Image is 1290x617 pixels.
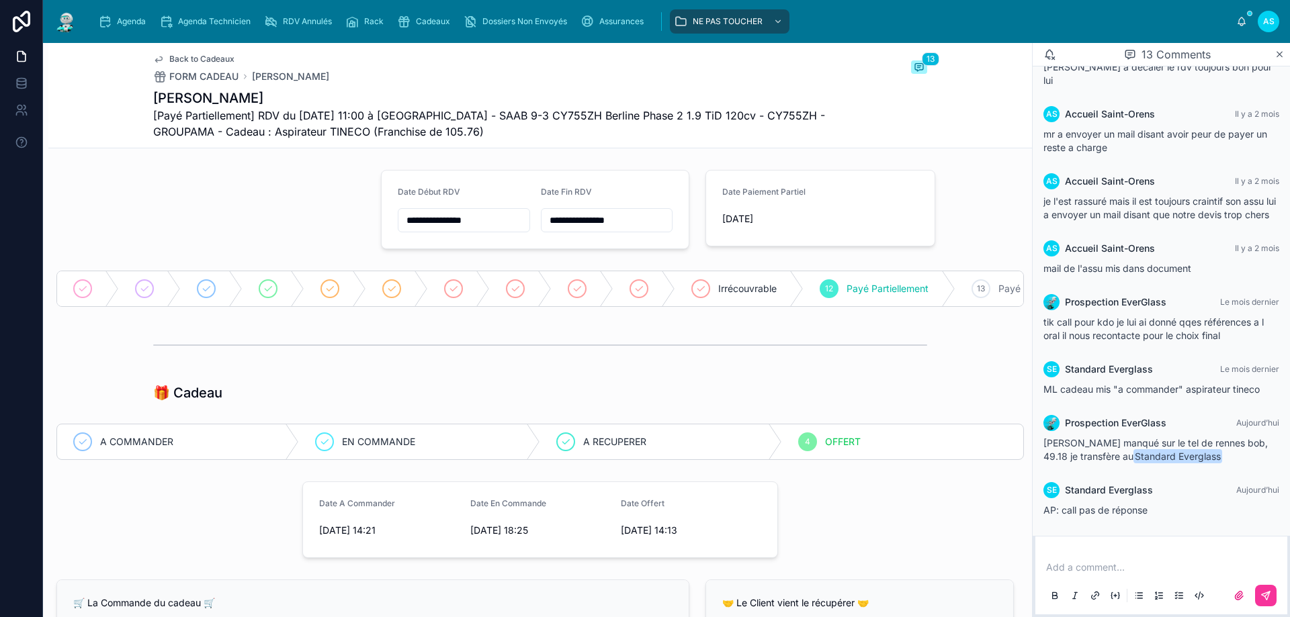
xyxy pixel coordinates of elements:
[1043,437,1268,462] span: [PERSON_NAME] manqué sur le tel de rennes bob, 49.18 je transfère au
[117,16,146,27] span: Agenda
[1043,383,1260,395] span: ML cadeau mis "a commander" aspirateur tineco
[722,187,806,197] span: Date Paiement Partiel
[153,89,826,107] h1: [PERSON_NAME]
[319,498,395,508] span: Date A Commander
[341,9,393,34] a: Rack
[1043,504,1148,516] span: AP: call pas de réponse
[283,16,332,27] span: RDV Annulés
[178,16,251,27] span: Agenda Technicien
[169,54,234,64] span: Back to Cadeaux
[482,16,567,27] span: Dossiers Non Envoyés
[1065,416,1166,430] span: Prospection EverGlass
[319,524,460,537] span: [DATE] 14:21
[460,9,576,34] a: Dossiers Non Envoyés
[153,70,239,83] a: FORM CADEAU
[998,282,1021,295] span: Payé
[1065,363,1153,376] span: Standard Everglass
[1043,128,1267,153] span: mr a envoyer un mail disant avoir peur de payer un reste a charge
[1046,109,1058,120] span: AS
[576,9,653,34] a: Assurances
[169,70,239,83] span: FORM CADEAU
[398,187,460,197] span: Date Début RDV
[1047,364,1057,375] span: SE
[94,9,155,34] a: Agenda
[722,597,869,608] span: 🤝 Le Client vient le récupérer 🤝
[416,16,450,27] span: Cadeaux
[54,11,78,32] img: App logo
[470,498,546,508] span: Date En Commande
[73,597,215,608] span: 🛒 La Commande du cadeau 🛒
[1043,195,1276,220] span: je l'est rassuré mais il est toujours craintif son assu lui a envoyer un mail disant que notre de...
[342,435,415,448] span: EN COMMANDE
[252,70,329,83] a: [PERSON_NAME]
[911,60,927,77] button: 13
[1236,485,1279,495] span: Aujourd’hui
[977,283,985,294] span: 13
[1142,46,1211,62] span: 13 Comments
[155,9,260,34] a: Agenda Technicien
[1133,449,1222,463] span: Standard Everglass
[1235,109,1279,119] span: Il y a 2 mois
[583,435,646,448] span: A RECUPERER
[847,282,929,295] span: Payé Partiellement
[1065,175,1155,188] span: Accueil Saint-Orens
[805,436,810,447] span: 4
[599,16,644,27] span: Assurances
[1065,242,1155,255] span: Accueil Saint-Orens
[718,282,777,295] span: Irrécouvrable
[153,107,826,140] span: [Payé Partiellement] RDV du [DATE] 11:00 à [GEOGRAPHIC_DATA] - SAAB 9-3 CY755ZH Berline Phase 2 1...
[621,498,664,508] span: Date Offert
[722,212,918,226] span: [DATE]
[89,7,1236,36] div: scrollable content
[364,16,384,27] span: Rack
[1263,16,1275,27] span: AS
[1043,263,1191,274] span: mail de l'assu mis dans document
[922,52,939,66] span: 13
[825,435,861,448] span: OFFERT
[1043,316,1264,341] span: tik call pour kdo je lui ai donné qqes références a l oral il nous recontacte pour le choix final
[393,9,460,34] a: Cadeaux
[1065,107,1155,121] span: Accueil Saint-Orens
[1047,485,1057,495] span: SE
[825,283,833,294] span: 12
[1236,418,1279,428] span: Aujourd’hui
[621,524,761,537] span: [DATE] 14:13
[1220,364,1279,374] span: Le mois dernier
[260,9,341,34] a: RDV Annulés
[470,524,611,537] span: [DATE] 18:25
[1046,243,1058,254] span: AS
[1065,483,1153,497] span: Standard Everglass
[693,16,763,27] span: NE PAS TOUCHER
[670,9,789,34] a: NE PAS TOUCHER
[1046,176,1058,187] span: AS
[1220,297,1279,307] span: Le mois dernier
[153,383,222,402] h1: 🎁 Cadeau
[541,187,592,197] span: Date Fin RDV
[1235,176,1279,186] span: Il y a 2 mois
[100,435,173,448] span: A COMMANDER
[1065,295,1166,309] span: Prospection EverGlass
[153,54,234,64] a: Back to Cadeaux
[1235,243,1279,253] span: Il y a 2 mois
